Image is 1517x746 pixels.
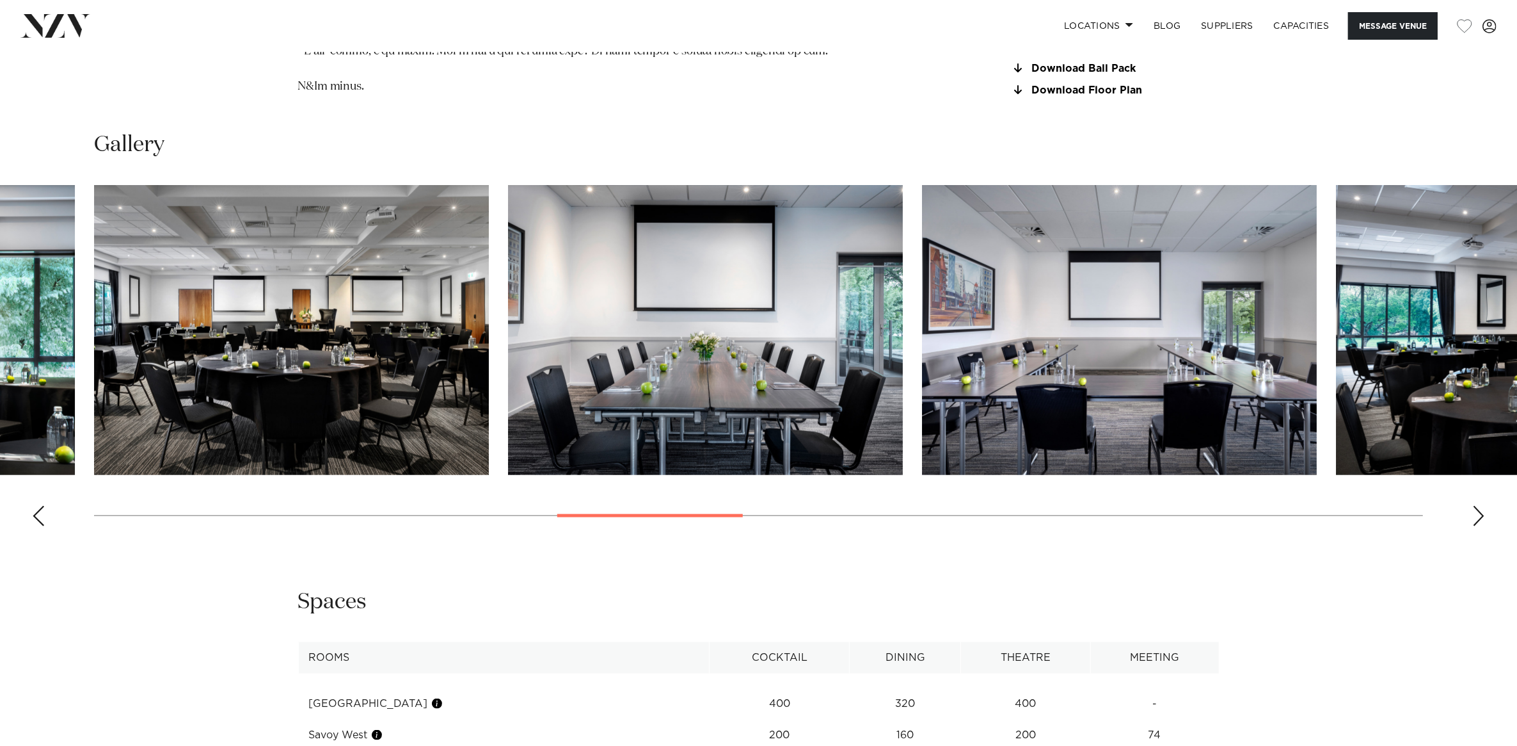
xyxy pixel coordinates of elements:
[1264,12,1340,40] a: Capacities
[298,688,710,720] td: [GEOGRAPHIC_DATA]
[94,131,164,159] h2: Gallery
[710,688,850,720] td: 400
[1011,63,1219,75] a: Download Ball Pack
[20,14,90,37] img: nzv-logo.png
[850,688,960,720] td: 320
[1143,12,1191,40] a: BLOG
[1090,688,1219,720] td: -
[960,642,1090,674] th: Theatre
[1090,642,1219,674] th: Meeting
[1348,12,1438,40] button: Message Venue
[960,688,1090,720] td: 400
[850,642,960,674] th: Dining
[508,185,903,475] swiper-slide: 10 / 23
[298,642,710,674] th: Rooms
[298,588,367,617] h2: Spaces
[922,185,1317,475] swiper-slide: 11 / 23
[1054,12,1143,40] a: Locations
[1191,12,1263,40] a: SUPPLIERS
[1011,85,1219,97] a: Download Floor Plan
[710,642,850,674] th: Cocktail
[94,185,489,475] swiper-slide: 9 / 23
